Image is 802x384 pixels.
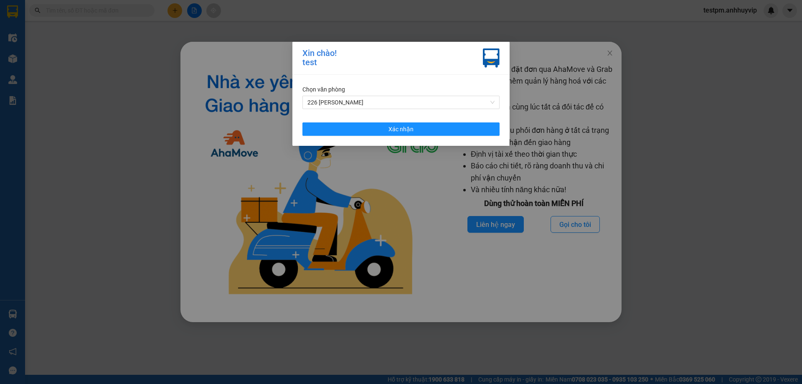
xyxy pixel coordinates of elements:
[307,96,495,109] span: 226 Minh Khai
[388,125,414,134] span: Xác nhận
[302,122,500,136] button: Xác nhận
[302,85,500,94] div: Chọn văn phòng
[302,48,337,68] div: Xin chào! test
[483,48,500,68] img: vxr-icon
